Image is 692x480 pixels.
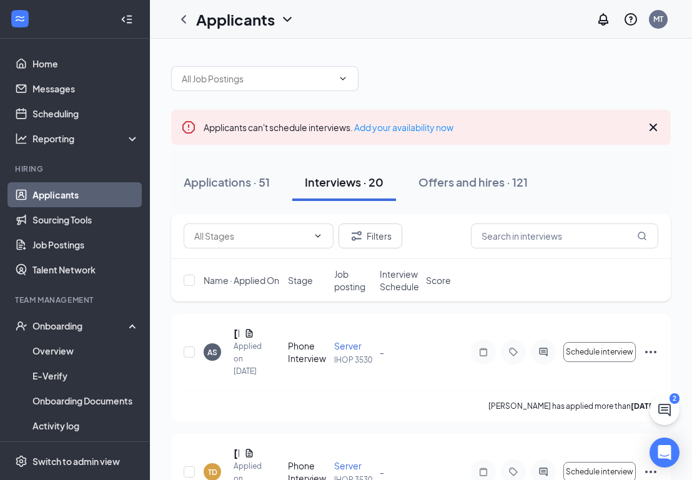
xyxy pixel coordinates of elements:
div: Hiring [15,164,137,174]
a: Messages [32,76,139,101]
svg: Note [476,467,491,477]
svg: Analysis [15,132,27,145]
svg: ChevronDown [338,74,348,84]
svg: ChevronLeft [176,12,191,27]
span: Server [334,460,362,471]
a: Applicants [32,182,139,207]
a: Talent Network [32,257,139,282]
span: Schedule interview [566,468,633,476]
span: Server [334,340,362,351]
input: Search in interviews [471,223,658,248]
span: Applicants can't schedule interviews. [204,122,453,133]
div: TD [208,467,217,478]
span: - [380,466,384,478]
div: Interviews · 20 [305,174,383,190]
a: Add your availability now [354,122,453,133]
svg: ActiveChat [536,347,551,357]
span: Score [426,274,451,287]
div: Applications · 51 [184,174,270,190]
button: Filter Filters [339,223,402,248]
a: Overview [32,338,139,363]
svg: ChatActive [657,403,672,418]
svg: Tag [506,467,521,477]
a: Team [32,438,139,463]
span: - [380,346,384,358]
svg: Ellipses [643,345,658,360]
h5: [PERSON_NAME] [234,326,239,340]
span: Interview Schedule [380,268,419,293]
div: Reporting [32,132,140,145]
button: ChatActive [650,395,680,425]
div: Offers and hires · 121 [418,174,528,190]
svg: ChevronDown [313,231,323,241]
svg: Notifications [596,12,611,27]
div: Team Management [15,295,137,305]
svg: Settings [15,455,27,468]
div: Onboarding [32,320,129,332]
p: IHOP 3530 [334,355,373,365]
svg: WorkstreamLogo [14,12,26,25]
span: Name · Applied On [204,274,279,287]
svg: Tag [506,347,521,357]
svg: Cross [646,120,661,135]
a: Home [32,51,139,76]
a: Scheduling [32,101,139,126]
a: E-Verify [32,363,139,388]
svg: Error [181,120,196,135]
a: Activity log [32,413,139,438]
a: Job Postings [32,232,139,257]
svg: QuestionInfo [623,12,638,27]
div: MT [653,14,663,24]
div: Phone Interview [288,340,327,365]
svg: Note [476,347,491,357]
div: Applied on [DATE] [234,340,254,378]
h1: Applicants [196,9,275,30]
svg: Document [244,328,254,338]
input: All Stages [194,229,308,243]
svg: Collapse [121,13,133,26]
input: All Job Postings [182,72,333,86]
svg: ActiveChat [536,467,551,477]
span: Job posting [334,268,373,293]
div: Switch to admin view [32,455,120,468]
div: 2 [670,393,680,404]
p: [PERSON_NAME] has applied more than . [488,401,658,411]
svg: Filter [349,228,364,243]
svg: ChevronDown [280,12,295,27]
span: Schedule interview [566,348,633,356]
div: AS [207,347,217,358]
svg: Document [244,448,254,458]
svg: Ellipses [643,464,658,479]
svg: UserCheck [15,320,27,332]
b: [DATE] [631,401,656,411]
h5: [PERSON_NAME] [234,446,239,460]
a: Sourcing Tools [32,207,139,232]
svg: MagnifyingGlass [637,231,647,241]
button: Schedule interview [563,342,636,362]
a: Onboarding Documents [32,388,139,413]
span: Stage [288,274,313,287]
div: Open Intercom Messenger [650,438,680,468]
